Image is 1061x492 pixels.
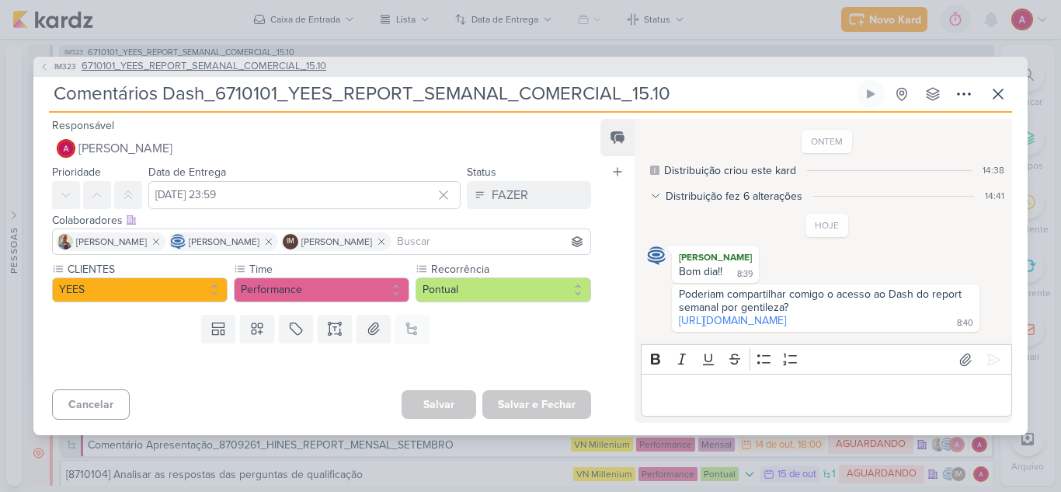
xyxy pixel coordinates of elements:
[679,265,722,278] div: Bom dia!!
[675,249,756,265] div: [PERSON_NAME]
[467,166,496,179] label: Status
[234,277,409,302] button: Performance
[49,80,854,108] input: Kard Sem Título
[52,212,591,229] div: Colaboradores
[679,314,786,327] a: [URL][DOMAIN_NAME]
[287,238,294,246] p: IM
[416,277,591,302] button: Pontual
[301,235,372,249] span: [PERSON_NAME]
[248,261,409,277] label: Time
[78,139,172,158] span: [PERSON_NAME]
[52,119,114,132] label: Responsável
[40,59,326,75] button: IM323 6710101_YEES_REPORT_SEMANAL_COMERCIAL_15.10
[189,235,259,249] span: [PERSON_NAME]
[52,166,101,179] label: Prioridade
[57,139,75,158] img: Alessandra Gomes
[492,186,528,204] div: FAZER
[666,188,802,204] div: Distribuição fez 6 alterações
[641,344,1012,375] div: Editor toolbar
[430,261,591,277] label: Recorrência
[76,235,147,249] span: [PERSON_NAME]
[148,181,461,209] input: Select a date
[957,317,973,330] div: 8:40
[467,181,591,209] button: FAZER
[66,261,228,277] label: CLIENTES
[148,166,226,179] label: Data de Entrega
[737,268,753,281] div: 8:39
[679,288,972,314] div: Poderiam compartilhar comigo o acesso ao Dash do report semanal por gentileza?
[57,234,73,249] img: Iara Santos
[664,162,796,179] div: Distribuição criou este kard
[82,59,326,75] span: 6710101_YEES_REPORT_SEMANAL_COMERCIAL_15.10
[650,166,659,175] div: Este log é visível à todos no kard
[864,88,877,100] div: Ligar relógio
[52,277,228,302] button: YEES
[983,163,1004,177] div: 14:38
[394,232,587,251] input: Buscar
[52,61,78,72] span: IM323
[985,189,1004,203] div: 14:41
[641,374,1012,417] div: Editor editing area: main
[283,234,298,249] div: Isabella Machado Guimarães
[52,134,591,162] button: [PERSON_NAME]
[52,389,130,420] button: Cancelar
[170,234,186,249] img: Caroline Traven De Andrade
[647,246,666,265] img: Caroline Traven De Andrade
